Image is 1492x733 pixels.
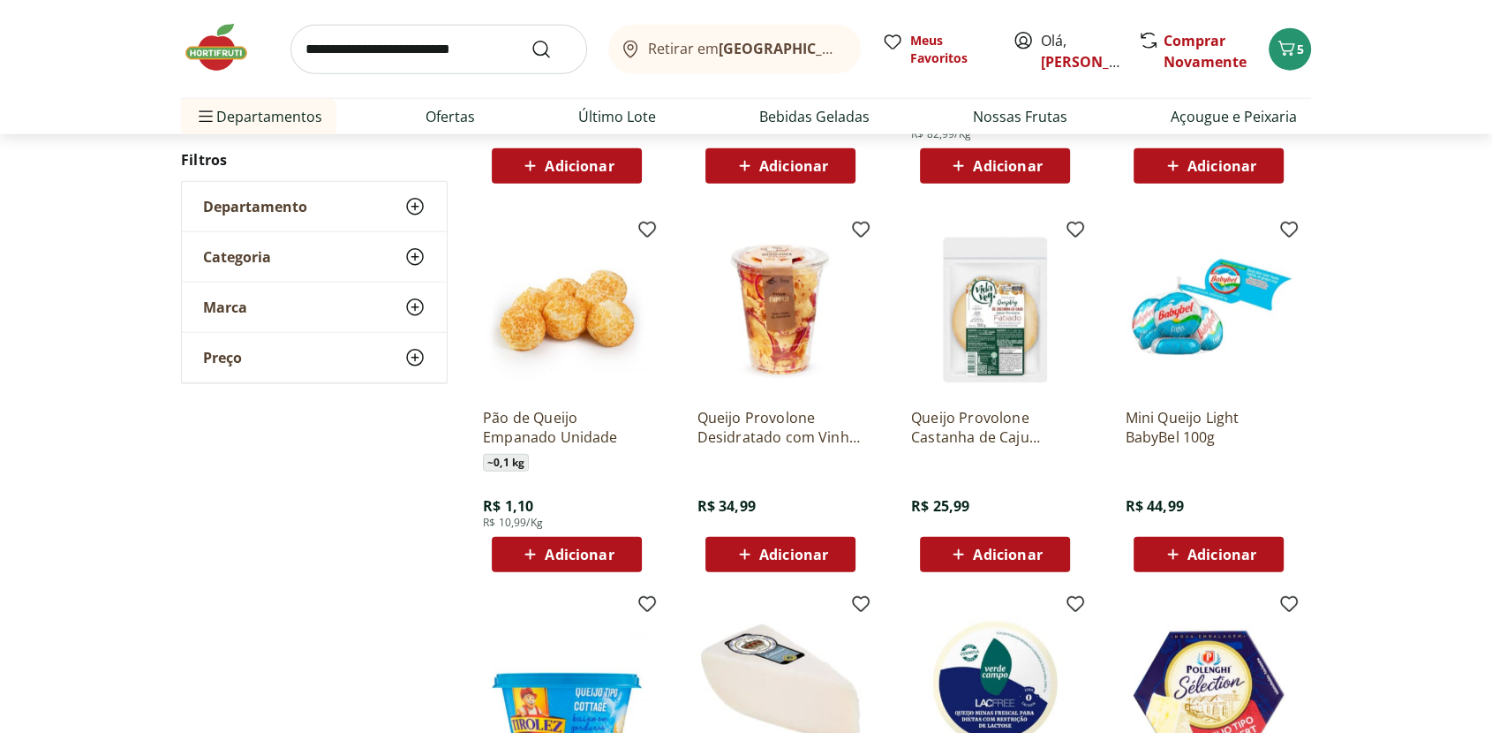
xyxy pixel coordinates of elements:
[483,516,543,530] span: R$ 10,99/Kg
[483,226,651,394] img: Pão de Queijo Empanado Unidade
[1125,226,1292,394] img: Mini Queijo Light BabyBel 100g
[705,537,855,572] button: Adicionar
[182,332,447,382] button: Preço
[973,159,1042,173] span: Adicionar
[697,226,864,394] img: Queijo Provolone Desidratado com Vinho 100g
[1041,30,1119,72] span: Olá,
[181,141,448,177] h2: Filtros
[182,181,447,230] button: Departamento
[911,226,1079,394] img: Queijo Provolone Castanha de Caju Fatiado Vida Veg 150g
[759,106,870,127] a: Bebidas Geladas
[882,32,991,67] a: Meus Favoritos
[531,39,573,60] button: Submit Search
[1171,106,1297,127] a: Açougue e Peixaria
[911,408,1079,447] a: Queijo Provolone Castanha de Caju Fatiado Vida Veg 150g
[759,159,828,173] span: Adicionar
[719,39,1016,58] b: [GEOGRAPHIC_DATA]/[GEOGRAPHIC_DATA]
[1297,41,1304,57] span: 5
[182,231,447,281] button: Categoria
[203,197,307,215] span: Departamento
[545,548,614,562] span: Adicionar
[697,408,864,447] a: Queijo Provolone Desidratado com Vinho 100g
[1164,31,1247,72] a: Comprar Novamente
[578,106,656,127] a: Último Lote
[1187,548,1256,562] span: Adicionar
[181,21,269,74] img: Hortifruti
[290,25,587,74] input: search
[1134,537,1284,572] button: Adicionar
[483,496,533,516] span: R$ 1,10
[759,548,828,562] span: Adicionar
[973,548,1042,562] span: Adicionar
[182,282,447,331] button: Marca
[1125,496,1183,516] span: R$ 44,99
[1187,159,1256,173] span: Adicionar
[697,496,755,516] span: R$ 34,99
[911,496,969,516] span: R$ 25,99
[1134,148,1284,184] button: Adicionar
[1269,28,1311,71] button: Carrinho
[910,32,991,67] span: Meus Favoritos
[203,298,247,315] span: Marca
[545,159,614,173] span: Adicionar
[920,537,1070,572] button: Adicionar
[1125,408,1292,447] a: Mini Queijo Light BabyBel 100g
[483,454,529,472] span: ~ 0,1 kg
[608,25,861,74] button: Retirar em[GEOGRAPHIC_DATA]/[GEOGRAPHIC_DATA]
[203,348,242,366] span: Preço
[483,408,651,447] a: Pão de Queijo Empanado Unidade
[426,106,475,127] a: Ofertas
[492,148,642,184] button: Adicionar
[195,95,216,138] button: Menu
[648,41,843,57] span: Retirar em
[492,537,642,572] button: Adicionar
[705,148,855,184] button: Adicionar
[1041,52,1156,72] a: [PERSON_NAME]
[973,106,1067,127] a: Nossas Frutas
[920,148,1070,184] button: Adicionar
[195,95,322,138] span: Departamentos
[203,247,271,265] span: Categoria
